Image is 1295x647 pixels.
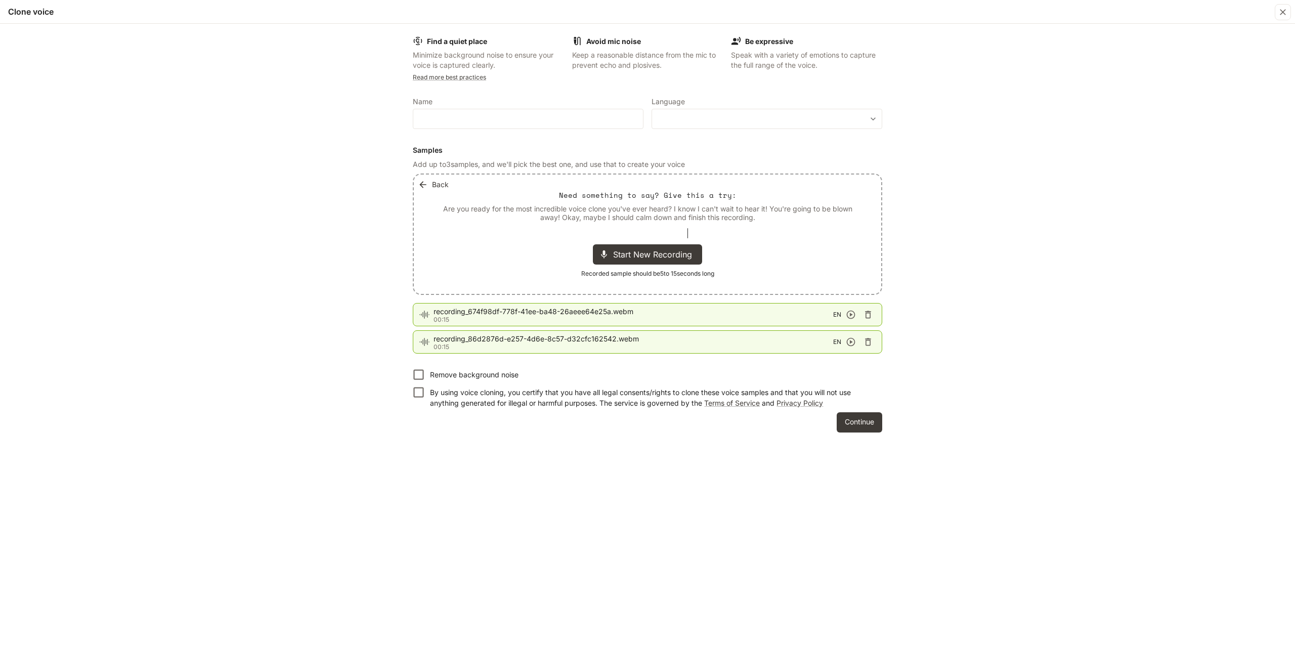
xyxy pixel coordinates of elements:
[652,114,882,124] div: ​
[745,37,793,46] b: Be expressive
[434,307,833,317] span: recording_674f98df-778f-41ee-ba48-26aeee64e25a.webm
[572,50,723,70] p: Keep a reasonable distance from the mic to prevent echo and plosives.
[581,269,714,279] span: Recorded sample should be 5 to 15 seconds long
[434,344,833,350] p: 00:15
[776,399,823,407] a: Privacy Policy
[434,334,833,344] span: recording_86d2876d-e257-4d6e-8c57-d32cfc162542.webm
[704,399,760,407] a: Terms of Service
[438,204,857,222] p: Are you ready for the most incredible voice clone you've ever heard? I know I can't wait to hear ...
[586,37,641,46] b: Avoid mic noise
[416,175,453,195] button: Back
[559,190,737,200] p: Need something to say? Give this a try:
[613,248,698,261] span: Start New Recording
[8,6,54,17] h5: Clone voice
[430,387,874,408] p: By using voice cloning, you certify that you have all legal consents/rights to clone these voice ...
[413,145,882,155] h6: Samples
[833,337,841,347] span: EN
[413,50,564,70] p: Minimize background noise to ensure your voice is captured clearly.
[593,244,702,265] div: Start New Recording
[427,37,487,46] b: Find a quiet place
[430,370,519,380] p: Remove background noise
[731,50,882,70] p: Speak with a variety of emotions to capture the full range of the voice.
[413,159,882,169] p: Add up to 3 samples, and we'll pick the best one, and use that to create your voice
[413,98,433,105] p: Name
[837,412,882,433] button: Continue
[413,73,486,81] a: Read more best practices
[833,310,841,320] span: EN
[652,98,685,105] p: Language
[434,317,833,323] p: 00:15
